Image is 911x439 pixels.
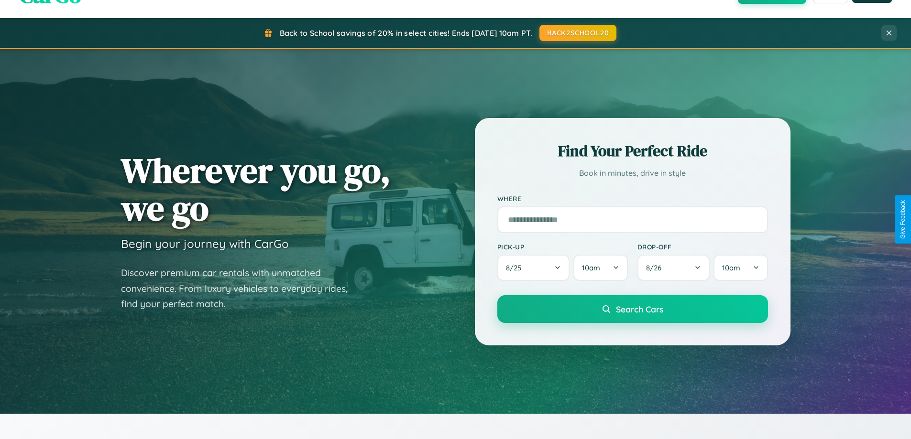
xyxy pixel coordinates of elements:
p: Book in minutes, drive in style [497,166,768,180]
div: Give Feedback [900,200,906,239]
h3: Begin your journey with CarGo [121,236,289,251]
label: Pick-up [497,243,628,251]
p: Discover premium car rentals with unmatched convenience. From luxury vehicles to everyday rides, ... [121,265,360,312]
span: 10am [722,263,740,272]
label: Where [497,194,768,203]
span: Search Cars [616,304,663,314]
label: Drop-off [637,243,768,251]
h1: Wherever you go, we go [121,151,391,227]
button: 8/26 [637,255,710,281]
span: Back to School savings of 20% in select cities! Ends [DATE] 10am PT. [280,28,532,38]
button: 10am [713,255,768,281]
button: Search Cars [497,295,768,323]
span: 8 / 26 [646,263,666,272]
button: BACK2SCHOOL20 [539,25,616,41]
span: 8 / 25 [506,263,526,272]
button: 10am [573,255,627,281]
button: 8/25 [497,255,570,281]
h2: Find Your Perfect Ride [497,140,768,161]
span: 10am [582,263,600,272]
